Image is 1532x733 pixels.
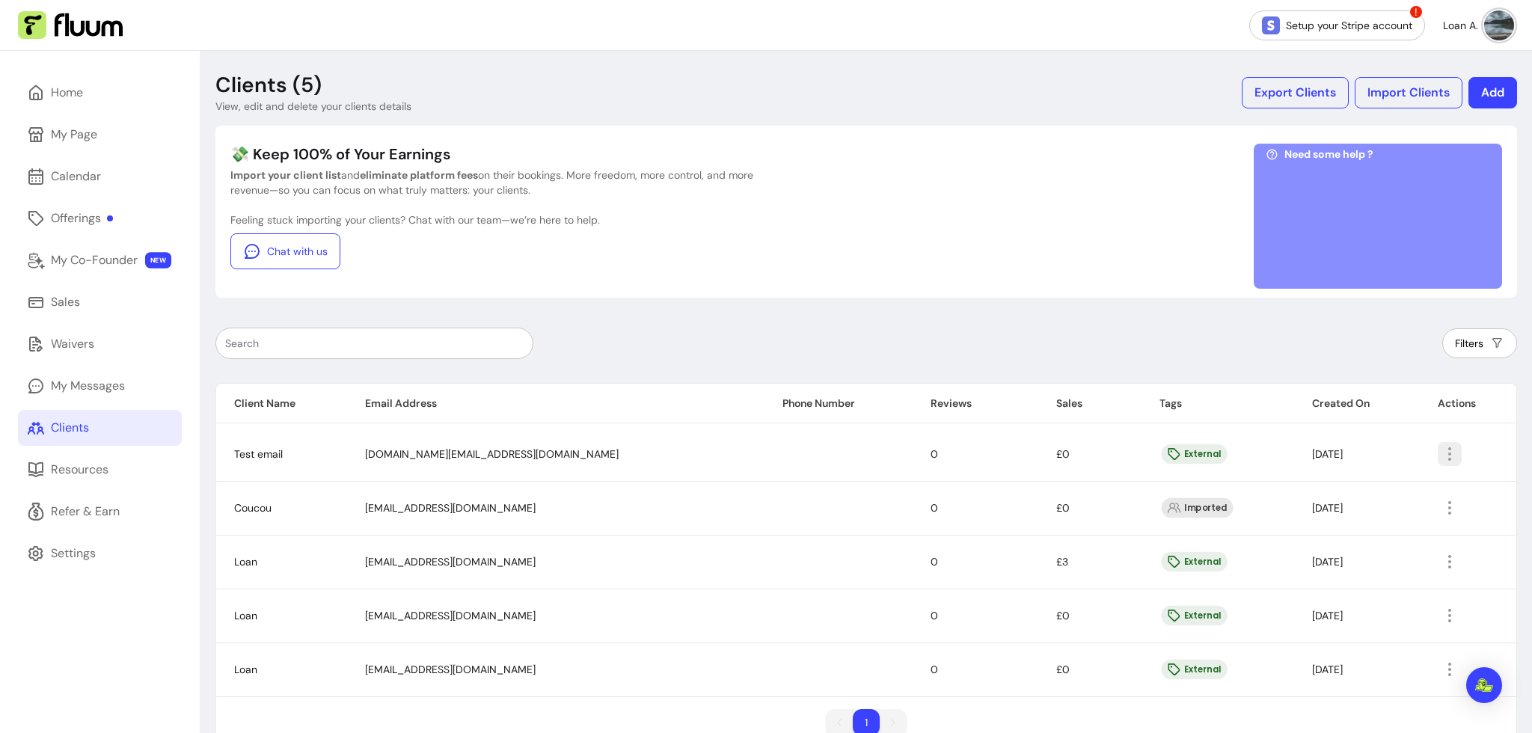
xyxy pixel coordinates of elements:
[18,494,182,530] a: Refer & Earn
[18,410,182,446] a: Clients
[1312,501,1343,515] span: [DATE]
[216,384,347,423] th: Client Name
[1249,10,1425,40] a: Setup your Stripe account
[1420,384,1516,423] th: Actions
[215,72,322,99] p: Clients (5)
[1161,552,1227,572] div: External
[230,233,340,269] a: Chat with us
[1443,10,1514,40] button: avatarLoan A.
[1443,18,1478,33] span: Loan A.
[18,326,182,362] a: Waivers
[1056,501,1070,515] span: £0
[1312,555,1343,568] span: [DATE]
[18,284,182,320] a: Sales
[1355,77,1462,108] button: Import Clients
[1161,606,1227,626] div: External
[1262,16,1280,34] img: Stripe Icon
[230,144,754,165] p: 💸 Keep 100% of Your Earnings
[1056,447,1070,461] span: £0
[51,335,94,353] div: Waivers
[18,536,182,571] a: Settings
[1466,667,1502,703] div: Open Intercom Messenger
[1312,447,1343,461] span: [DATE]
[18,452,182,488] a: Resources
[1409,4,1424,19] span: !
[1284,147,1373,162] span: Need some help ?
[51,209,113,227] div: Offerings
[1161,444,1227,464] div: External
[1294,384,1420,423] th: Created On
[1442,328,1517,358] button: Filters
[51,84,83,102] div: Home
[931,663,938,676] span: 0
[51,503,120,521] div: Refer & Earn
[225,336,524,351] input: Search
[365,447,619,461] span: [DOMAIN_NAME][EMAIL_ADDRESS][DOMAIN_NAME]
[234,447,283,461] span: Test email
[234,555,257,568] span: Loan
[215,99,411,114] p: View, edit and delete your clients details
[234,501,272,515] span: Coucou
[1142,384,1294,423] th: Tags
[51,419,89,437] div: Clients
[913,384,1038,423] th: Reviews
[230,212,754,227] p: Feeling stuck importing your clients? Chat with our team—we’re here to help.
[18,117,182,153] a: My Page
[234,663,257,676] span: Loan
[18,242,182,278] a: My Co-Founder NEW
[1056,663,1070,676] span: £0
[51,461,108,479] div: Resources
[931,555,938,568] span: 0
[18,159,182,194] a: Calendar
[230,168,754,197] p: and on their bookings. More freedom, more control, and more revenue—so you can focus on what trul...
[230,168,341,182] b: Import your client list
[51,293,80,311] div: Sales
[931,447,938,461] span: 0
[365,609,536,622] span: [EMAIL_ADDRESS][DOMAIN_NAME]
[234,609,257,622] span: Loan
[18,368,182,404] a: My Messages
[51,545,96,562] div: Settings
[145,252,171,269] span: NEW
[51,168,101,185] div: Calendar
[365,663,536,676] span: [EMAIL_ADDRESS][DOMAIN_NAME]
[931,609,938,622] span: 0
[1038,384,1142,423] th: Sales
[1484,10,1514,40] img: avatar
[765,384,913,423] th: Phone Number
[18,11,123,40] img: Fluum Logo
[18,200,182,236] a: Offerings
[1468,77,1517,108] button: Add
[51,377,125,395] div: My Messages
[365,501,536,515] span: [EMAIL_ADDRESS][DOMAIN_NAME]
[51,126,97,144] div: My Page
[365,555,536,568] span: [EMAIL_ADDRESS][DOMAIN_NAME]
[1056,609,1070,622] span: £0
[360,168,478,182] b: eliminate platform fees
[1312,663,1343,676] span: [DATE]
[51,251,138,269] div: My Co-Founder
[1312,609,1343,622] span: [DATE]
[347,384,765,423] th: Email Address
[1242,77,1349,108] button: Export Clients
[1161,660,1227,680] div: External
[18,75,182,111] a: Home
[1056,555,1068,568] span: £3
[1161,498,1233,518] div: Imported
[931,501,938,515] span: 0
